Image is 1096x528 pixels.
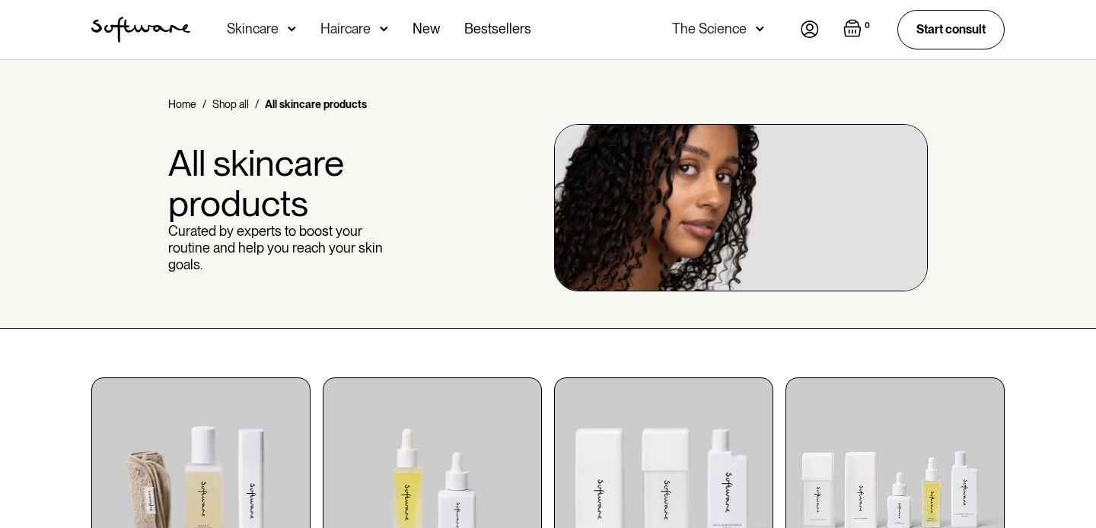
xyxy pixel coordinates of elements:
p: Curated by experts to boost your routine and help you reach your skin goals. [168,223,387,272]
img: Software Logo [91,17,190,43]
a: Start consult [897,10,1005,49]
div: Haircare [320,21,371,37]
img: arrow down [380,21,388,37]
div: 0 [862,19,873,33]
a: Open empty cart [843,19,873,40]
div: / [202,97,206,112]
div: The Science [672,21,747,37]
img: arrow down [288,21,296,37]
h1: All skincare products [168,143,387,224]
div: Skincare [227,21,279,37]
div: All skincare products [265,97,367,112]
div: / [255,97,259,112]
img: arrow down [756,21,764,37]
a: Shop all [212,97,249,112]
a: Home [168,97,196,112]
a: home [91,17,190,43]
